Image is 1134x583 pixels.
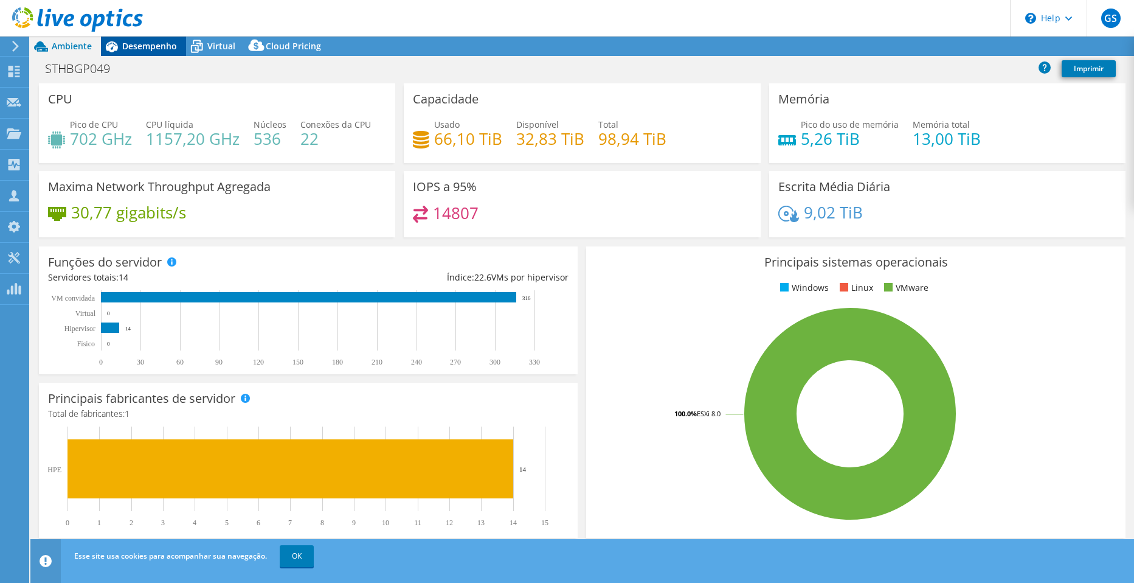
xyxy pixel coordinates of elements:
text: Hipervisor [64,324,95,333]
h3: Funções do servidor [48,256,162,269]
h4: 9,02 TiB [804,206,863,219]
span: Usado [434,119,460,130]
li: VMware [881,281,928,295]
text: 8 [320,518,324,527]
span: Cloud Pricing [266,40,321,52]
text: VM convidada [51,294,95,302]
h4: 13,00 TiB [913,132,981,145]
h3: Memória [778,93,829,106]
text: 14 [519,466,527,473]
text: 14 [510,518,517,527]
h3: Principais sistemas operacionais [595,256,1116,269]
text: 0 [107,341,110,347]
text: 60 [176,358,184,366]
text: 10 [382,518,389,527]
span: 22.6 [474,271,491,283]
text: 120 [253,358,264,366]
span: Pico do uso de memória [801,119,899,130]
text: 14 [125,326,131,332]
h4: Total de fabricantes: [48,407,569,421]
text: 0 [107,310,110,316]
div: Servidores totais: [48,271,308,284]
span: Esse site usa cookies para acompanhar sua navegação. [74,551,267,561]
text: Virtual [75,309,96,318]
text: 150 [292,358,303,366]
text: 180 [332,358,343,366]
tspan: ESXi 8.0 [697,409,721,418]
tspan: Físico [77,340,95,348]
text: 240 [411,358,422,366]
h4: 1157,20 GHz [146,132,240,145]
text: 316 [522,295,531,301]
text: HPE [47,466,61,474]
a: OK [280,545,314,567]
span: GS [1101,9,1121,28]
text: 210 [372,358,382,366]
text: 11 [414,518,421,527]
div: Índice: VMs por hipervisor [308,271,569,284]
h1: STHBGP049 [40,62,129,75]
li: Linux [837,281,873,295]
span: Pico de CPU [70,119,118,130]
text: 0 [99,358,103,366]
text: 6 [257,518,260,527]
text: 2 [130,518,133,527]
h4: 32,83 TiB [516,132,584,145]
span: Ambiente [52,40,92,52]
text: 12 [446,518,453,527]
text: 13 [477,518,485,527]
h4: 14807 [433,206,479,220]
text: 330 [529,358,540,366]
h3: Maxima Network Throughput Agregada [48,180,271,194]
text: 4 [193,518,196,527]
span: CPU líquida [146,119,193,130]
span: Disponível [516,119,559,130]
h4: 22 [300,132,371,145]
text: 7 [288,518,292,527]
li: Windows [777,281,829,295]
text: 1 [97,518,101,527]
text: 9 [352,518,356,527]
text: 0 [66,518,69,527]
text: 15 [541,518,548,527]
h4: 66,10 TiB [434,132,502,145]
span: Virtual [207,40,235,52]
span: 1 [125,408,130,419]
text: 90 [215,358,223,366]
text: 300 [489,358,500,366]
h3: IOPS a 95% [413,180,477,194]
text: 270 [450,358,461,366]
span: Total [598,119,618,130]
span: Conexões da CPU [300,119,371,130]
h4: 536 [254,132,286,145]
h4: 98,94 TiB [598,132,666,145]
h3: CPU [48,93,72,106]
text: 5 [225,518,229,527]
span: Memória total [913,119,970,130]
h3: Escrita Média Diária [778,180,890,194]
h3: Principais fabricantes de servidor [48,392,235,405]
text: 3 [161,518,165,527]
text: 30 [137,358,144,366]
a: Imprimir [1062,60,1116,77]
h3: Capacidade [413,93,479,106]
h4: 30,77 gigabits/s [71,206,186,219]
h4: 702 GHz [70,132,132,145]
span: Núcleos [254,119,286,130]
span: Desempenho [122,40,177,52]
svg: \n [1025,13,1036,24]
span: 14 [119,271,128,283]
h4: 5,26 TiB [801,132,899,145]
tspan: 100.0% [674,409,697,418]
